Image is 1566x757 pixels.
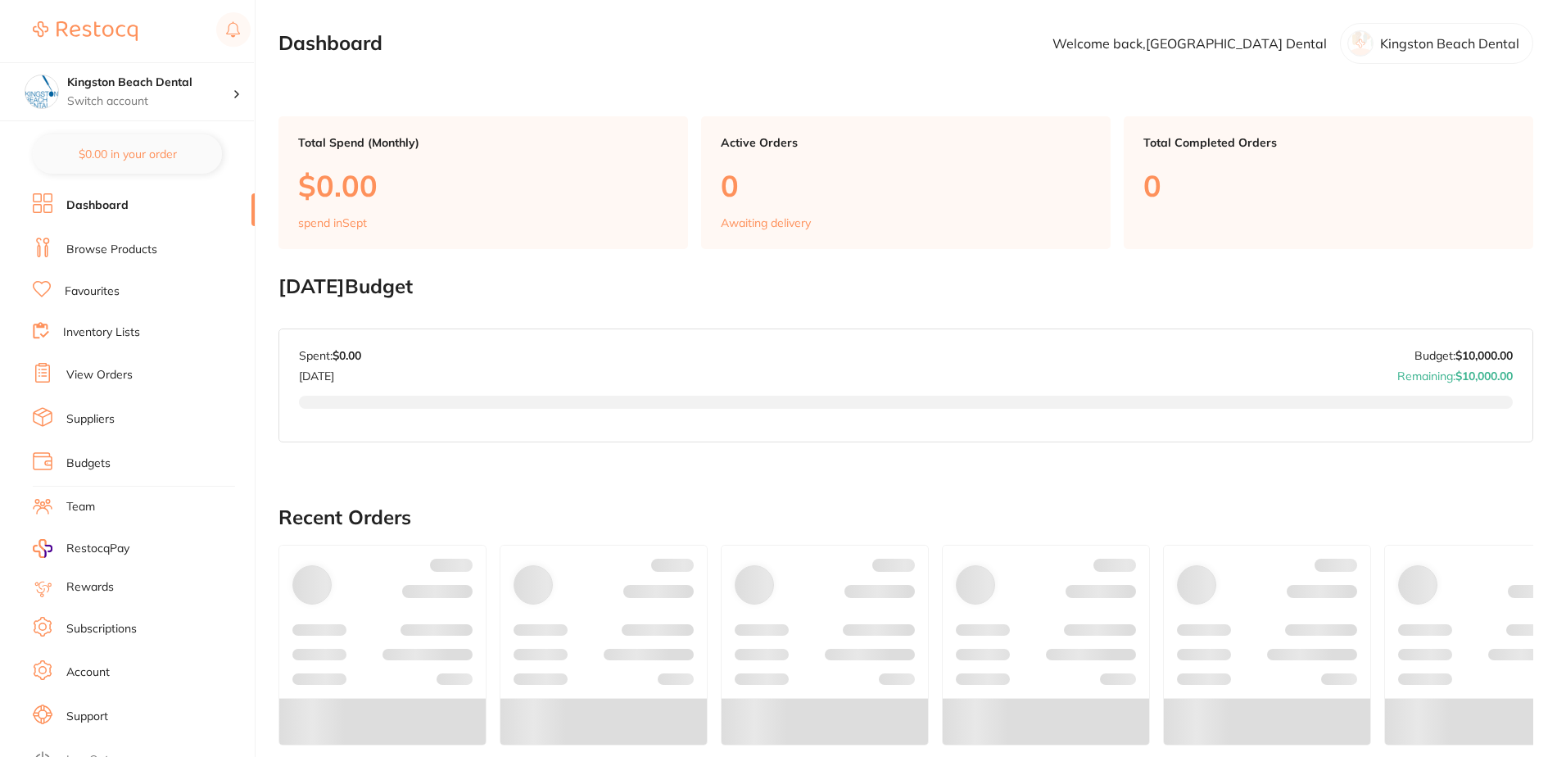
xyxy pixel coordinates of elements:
a: Dashboard [66,197,129,214]
h2: Dashboard [278,32,382,55]
p: 0 [721,169,1091,202]
button: $0.00 in your order [33,134,222,174]
a: Total Completed Orders0 [1124,116,1533,249]
p: Total Spend (Monthly) [298,136,668,149]
a: Budgets [66,456,111,472]
a: Suppliers [66,411,115,428]
p: Kingston Beach Dental [1380,36,1519,51]
strong: $10,000.00 [1455,348,1513,363]
img: Restocq Logo [33,21,138,41]
p: [DATE] [299,363,361,383]
p: Remaining: [1397,363,1513,383]
a: Rewards [66,579,114,596]
span: RestocqPay [66,541,129,557]
a: Team [66,499,95,515]
p: Spent: [299,349,361,362]
a: Active Orders0Awaiting delivery [701,116,1111,249]
h2: [DATE] Budget [278,275,1533,298]
a: Favourites [65,283,120,300]
a: View Orders [66,367,133,383]
a: Support [66,709,108,725]
strong: $0.00 [333,348,361,363]
strong: $10,000.00 [1455,369,1513,383]
a: Inventory Lists [63,324,140,341]
a: Subscriptions [66,621,137,637]
a: Browse Products [66,242,157,258]
p: Total Completed Orders [1143,136,1514,149]
p: Active Orders [721,136,1091,149]
h4: Kingston Beach Dental [67,75,233,91]
a: Total Spend (Monthly)$0.00spend inSept [278,116,688,249]
p: 0 [1143,169,1514,202]
img: RestocqPay [33,539,52,558]
h2: Recent Orders [278,506,1533,529]
a: RestocqPay [33,539,129,558]
a: Restocq Logo [33,12,138,50]
p: spend in Sept [298,216,367,229]
a: Account [66,664,110,681]
p: Awaiting delivery [721,216,811,229]
p: Budget: [1414,349,1513,362]
p: Welcome back, [GEOGRAPHIC_DATA] Dental [1052,36,1327,51]
p: Switch account [67,93,233,110]
p: $0.00 [298,169,668,202]
img: Kingston Beach Dental [25,75,58,108]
